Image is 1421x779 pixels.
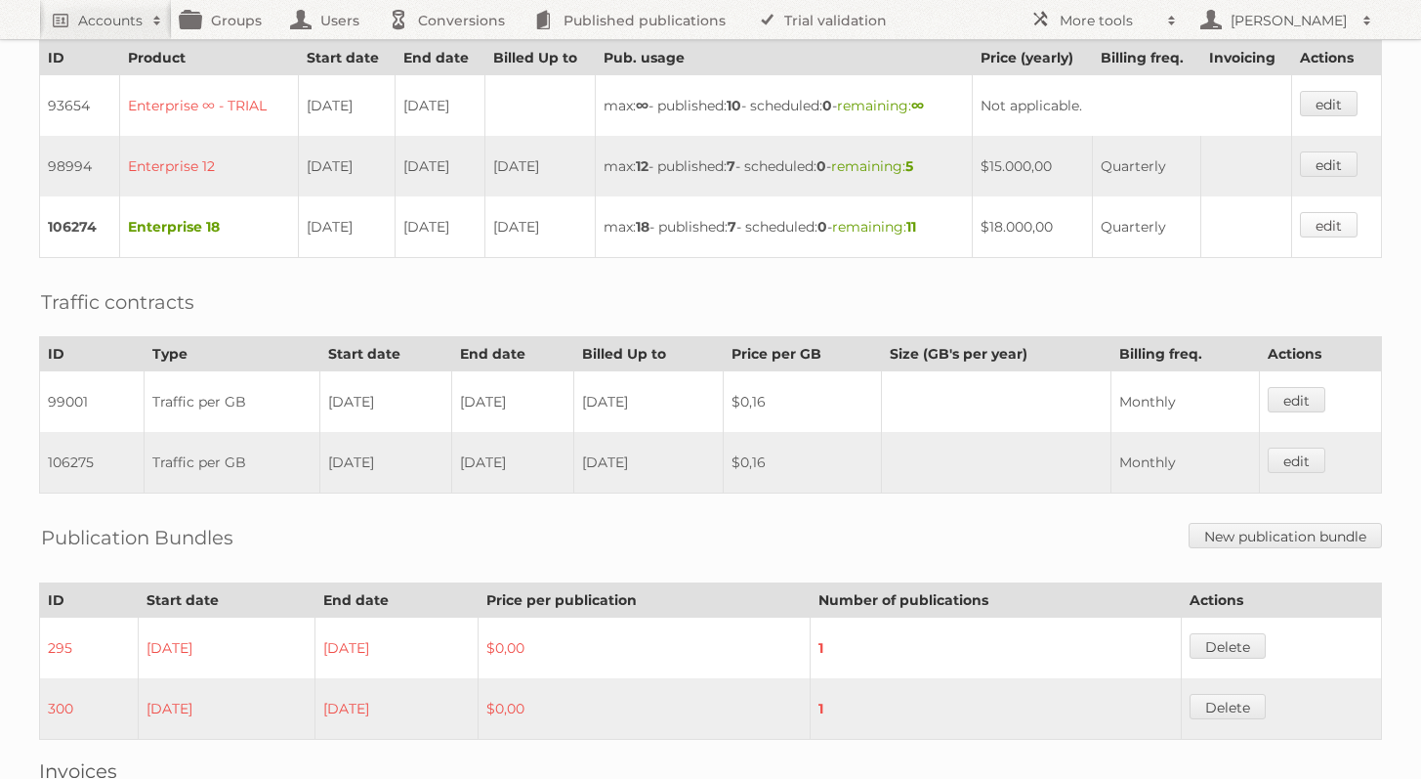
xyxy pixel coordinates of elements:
th: Billed Up to [574,337,724,371]
td: [DATE] [315,618,479,679]
a: Delete [1190,633,1266,659]
td: 98994 [40,136,120,196]
th: Actions [1182,584,1382,618]
th: ID [40,337,145,371]
td: [DATE] [574,371,724,433]
strong: ∞ [636,97,648,114]
td: 106274 [40,196,120,258]
span: remaining: [837,97,924,114]
strong: 5 [905,157,913,175]
td: max: - published: - scheduled: - [595,136,972,196]
td: Enterprise 12 [120,136,299,196]
a: edit [1268,387,1325,412]
td: [DATE] [319,432,451,494]
td: $0,16 [724,432,882,494]
td: Monthly [1111,432,1260,494]
td: 106275 [40,432,145,494]
td: [DATE] [396,196,485,258]
td: Enterprise ∞ - TRIAL [120,75,299,137]
th: Billed Up to [485,41,596,75]
strong: 0 [822,97,832,114]
th: Actions [1260,337,1382,371]
th: Start date [298,41,396,75]
td: Monthly [1111,371,1260,433]
td: [DATE] [139,678,315,740]
th: Start date [319,337,451,371]
td: [DATE] [485,196,596,258]
th: Product [120,41,299,75]
a: edit [1300,151,1358,177]
strong: 10 [727,97,741,114]
td: 300 [40,678,139,740]
a: edit [1300,212,1358,238]
td: $18.000,00 [972,196,1092,258]
td: $0,00 [479,678,811,740]
td: [DATE] [298,136,396,196]
a: edit [1268,448,1325,473]
th: Invoicing [1201,41,1292,75]
td: [DATE] [574,432,724,494]
th: ID [40,584,139,618]
td: [DATE] [319,371,451,433]
th: End date [315,584,479,618]
td: [DATE] [139,618,315,679]
h2: [PERSON_NAME] [1226,11,1353,30]
a: Delete [1190,694,1266,719]
span: remaining: [832,218,916,236]
th: Billing freq. [1111,337,1260,371]
td: Traffic per GB [145,432,320,494]
td: [DATE] [452,371,574,433]
td: Not applicable. [972,75,1291,137]
td: Quarterly [1092,196,1201,258]
td: 93654 [40,75,120,137]
strong: 7 [727,157,735,175]
strong: ∞ [911,97,924,114]
a: New publication bundle [1189,523,1382,548]
th: Actions [1292,41,1382,75]
td: max: - published: - scheduled: - [595,196,972,258]
th: Price per publication [479,584,811,618]
strong: 0 [817,218,827,236]
td: [DATE] [315,678,479,740]
th: Number of publications [811,584,1182,618]
th: Price (yearly) [972,41,1092,75]
td: [DATE] [396,75,485,137]
td: [DATE] [298,196,396,258]
strong: 11 [906,218,916,236]
td: $0,16 [724,371,882,433]
h2: Publication Bundles [41,523,233,552]
th: Billing freq. [1092,41,1201,75]
th: End date [452,337,574,371]
td: 99001 [40,371,145,433]
th: Pub. usage [595,41,972,75]
th: Price per GB [724,337,882,371]
td: [DATE] [452,432,574,494]
td: 295 [40,618,139,679]
th: ID [40,41,120,75]
strong: 1 [818,700,823,717]
td: Traffic per GB [145,371,320,433]
h2: More tools [1060,11,1157,30]
td: Enterprise 18 [120,196,299,258]
th: End date [396,41,485,75]
strong: 1 [818,639,823,657]
a: edit [1300,91,1358,116]
td: [DATE] [298,75,396,137]
td: [DATE] [485,136,596,196]
strong: 0 [816,157,826,175]
strong: 12 [636,157,648,175]
th: Size (GB's per year) [882,337,1111,371]
h2: Accounts [78,11,143,30]
td: Quarterly [1092,136,1201,196]
span: remaining: [831,157,913,175]
strong: 18 [636,218,649,236]
td: max: - published: - scheduled: - [595,75,972,137]
td: [DATE] [396,136,485,196]
h2: Traffic contracts [41,287,194,317]
th: Start date [139,584,315,618]
td: $0,00 [479,618,811,679]
strong: 7 [728,218,736,236]
td: $15.000,00 [972,136,1092,196]
th: Type [145,337,320,371]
